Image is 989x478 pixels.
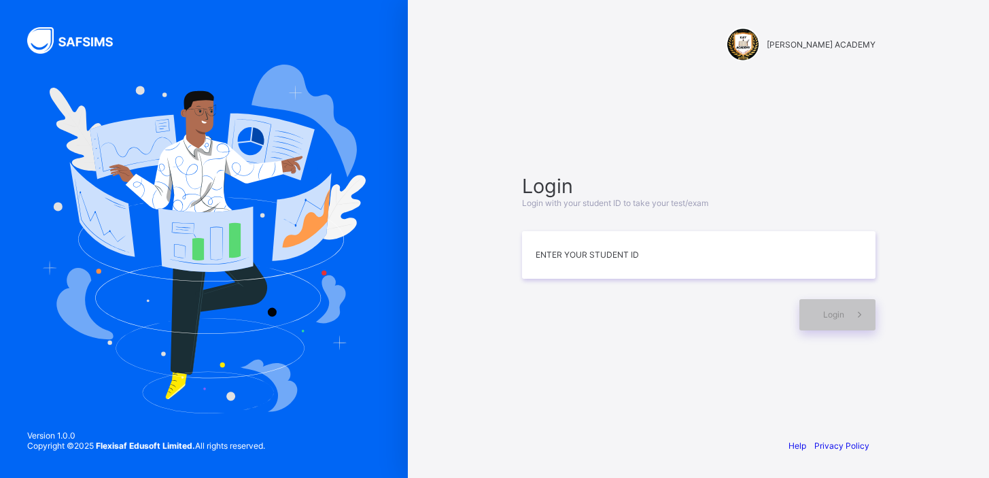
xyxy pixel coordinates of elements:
a: Help [788,441,806,451]
span: Version 1.0.0 [27,430,265,441]
span: Login with your student ID to take your test/exam [522,198,708,208]
span: Login [823,309,844,320]
span: Copyright © 2025 All rights reserved. [27,441,265,451]
img: SAFSIMS Logo [27,27,129,54]
span: Login [522,174,875,198]
span: [PERSON_NAME] ACADEMY [767,39,875,50]
img: Hero Image [42,65,366,413]
strong: Flexisaf Edusoft Limited. [96,441,195,451]
a: Privacy Policy [814,441,869,451]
